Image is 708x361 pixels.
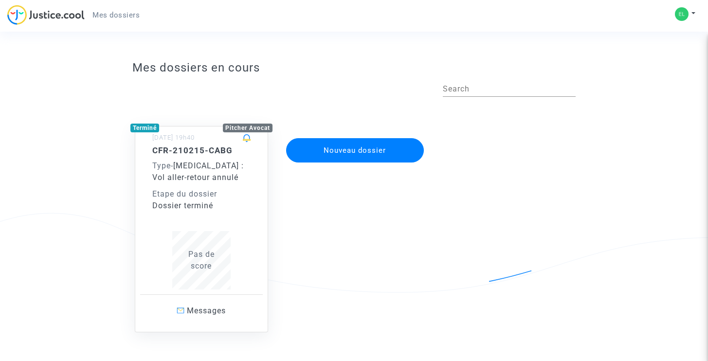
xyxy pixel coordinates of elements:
[152,161,244,182] span: [MEDICAL_DATA] : Vol aller-retour annulé
[152,188,251,200] div: Etape du dossier
[125,107,278,332] a: TerminéPitcher Avocat[DATE] 19h40CFR-210215-CABGType-[MEDICAL_DATA] : Vol aller-retour annuléEtap...
[130,124,159,132] div: Terminé
[152,134,195,141] small: [DATE] 19h40
[152,200,251,212] div: Dossier terminé
[285,132,425,141] a: Nouveau dossier
[188,250,215,271] span: Pas de score
[675,7,689,21] img: a8342ea577f57637e537c0b8674f61c2
[140,294,263,327] a: Messages
[152,145,251,155] h5: CFR-210215-CABG
[187,306,226,315] span: Messages
[92,11,140,19] span: Mes dossiers
[152,161,173,170] span: -
[286,138,424,162] button: Nouveau dossier
[132,61,576,75] h3: Mes dossiers en cours
[85,8,147,22] a: Mes dossiers
[7,5,85,25] img: jc-logo.svg
[223,124,272,132] div: Pitcher Avocat
[152,161,171,170] span: Type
